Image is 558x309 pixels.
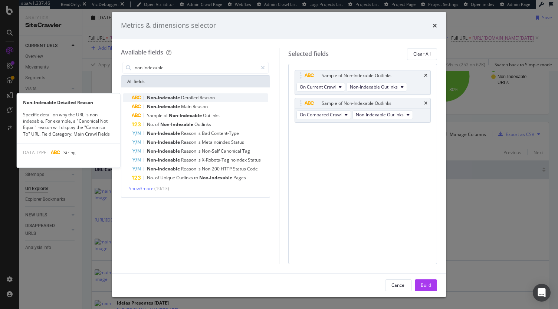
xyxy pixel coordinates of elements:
span: Reason [181,139,197,145]
span: Non-Indexable Outlinks [350,84,398,90]
span: Non-Indexable [199,175,233,181]
button: Non-Indexable Outlinks [347,83,407,92]
div: Open Intercom Messenger [533,284,551,302]
div: Build [421,282,431,288]
span: Meta [202,139,214,145]
div: Specific detail on why the URL is non-indexable. For example, a "Canonical Not Equal" reason will... [17,112,120,137]
div: times [424,73,427,78]
span: Non-Indexable [147,166,181,172]
span: Tag [242,148,250,154]
span: Reason [181,166,197,172]
span: Non-200 [202,166,221,172]
span: Outlinks [194,121,211,127]
span: Non-Indexable [147,148,181,154]
span: Outlinks [176,175,194,181]
div: Sample of Non-Indexable OutlinkstimesOn Compared CrawlNon-Indexable Outlinks [295,98,431,123]
div: Cancel [391,282,406,288]
span: Sample [147,112,164,119]
span: Non-Indexable [147,103,181,110]
span: Status [248,157,261,163]
span: Non-Indexable [160,121,194,127]
span: noindex [230,157,248,163]
span: Reason [181,157,197,163]
button: Build [415,279,437,291]
span: is [197,130,202,136]
div: Non-Indexable Detailed Reason [17,99,120,106]
div: Sample of Non-Indexable Outlinks [322,72,391,79]
span: X-Robots-Tag [202,157,230,163]
input: Search by field name [134,62,257,73]
span: is [197,139,202,145]
span: noindex [214,139,231,145]
button: On Compared Crawl [296,110,351,119]
span: No. [147,175,155,181]
button: Non-Indexable Outlinks [352,110,413,119]
span: Main [181,103,193,110]
span: Content-Type [211,130,239,136]
span: Code [247,166,258,172]
span: is [197,166,202,172]
span: Pages [233,175,246,181]
span: Status [233,166,247,172]
div: Clear All [413,51,431,57]
span: of [155,121,160,127]
span: Canonical [221,148,242,154]
span: Non-Indexable Outlinks [356,112,404,118]
span: Non-Indexable [147,130,181,136]
span: Unique [160,175,176,181]
div: Selected fields [288,50,329,58]
span: On Compared Crawl [300,112,342,118]
span: Reason [181,130,197,136]
span: Bad [202,130,211,136]
div: modal [112,12,446,297]
span: to [194,175,199,181]
div: times [433,21,437,30]
span: is [197,148,202,154]
span: of [164,112,169,119]
span: of [155,175,160,181]
span: ( 10 / 13 ) [154,185,169,192]
span: is [197,157,202,163]
div: Metrics & dimensions selector [121,21,216,30]
span: Non-Indexable [147,94,181,101]
span: Detailed [181,94,200,101]
span: Non-Indexable [169,112,203,119]
div: times [424,101,427,106]
span: On Current Crawl [300,84,336,90]
span: Reason [200,94,215,101]
span: Reason [193,103,208,110]
div: Available fields [121,48,163,56]
span: Non-Indexable [147,139,181,145]
span: Non-Self [202,148,221,154]
button: Clear All [407,48,437,60]
button: Cancel [385,279,412,291]
span: Non-Indexable [147,157,181,163]
div: Sample of Non-Indexable OutlinkstimesOn Current CrawlNon-Indexable Outlinks [295,70,431,95]
span: Reason [181,148,197,154]
span: Outlinks [203,112,220,119]
span: HTTP [221,166,233,172]
div: Sample of Non-Indexable Outlinks [322,100,391,107]
span: Status [231,139,244,145]
button: On Current Crawl [296,83,345,92]
span: No. [147,121,155,127]
div: All fields [121,76,270,87]
span: Show 3 more [129,185,154,192]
